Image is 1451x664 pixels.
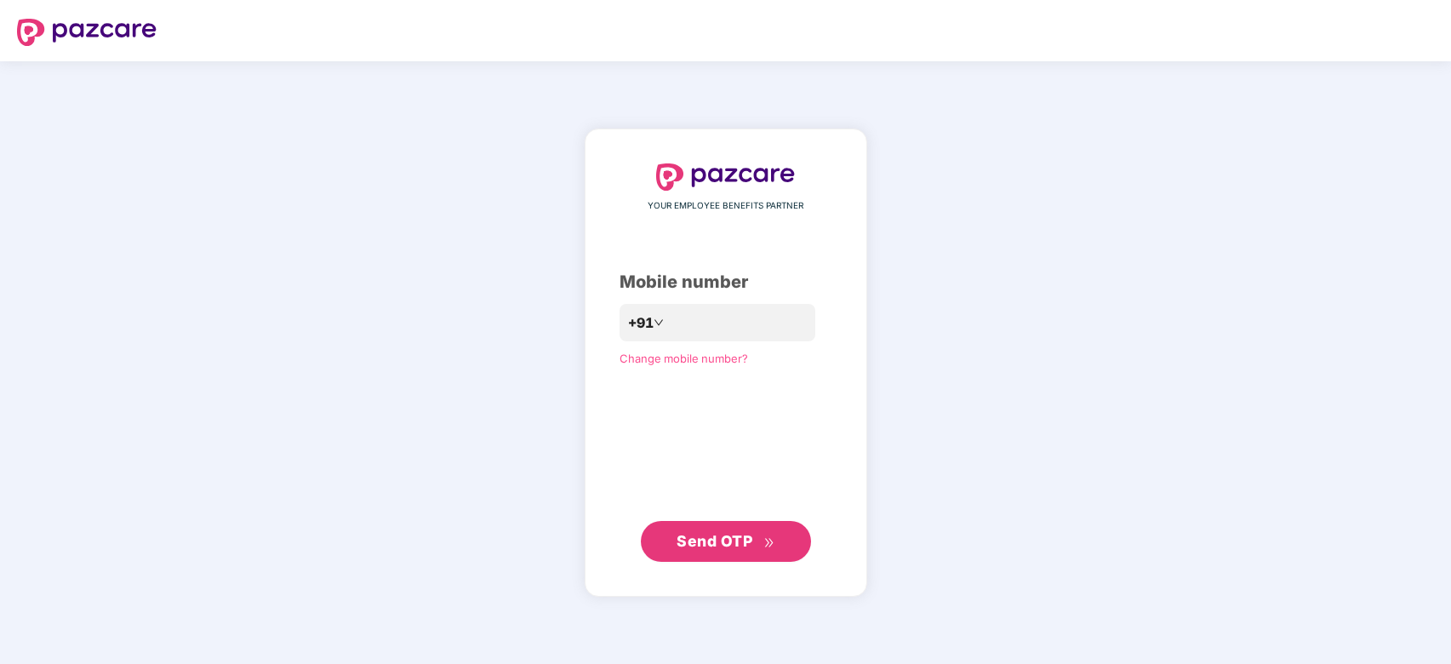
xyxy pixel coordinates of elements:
[628,312,654,334] span: +91
[656,163,796,191] img: logo
[677,532,752,550] span: Send OTP
[648,199,803,213] span: YOUR EMPLOYEE BENEFITS PARTNER
[641,521,811,562] button: Send OTPdouble-right
[620,352,748,365] a: Change mobile number?
[620,269,832,295] div: Mobile number
[654,318,664,328] span: down
[763,537,774,548] span: double-right
[17,19,157,46] img: logo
